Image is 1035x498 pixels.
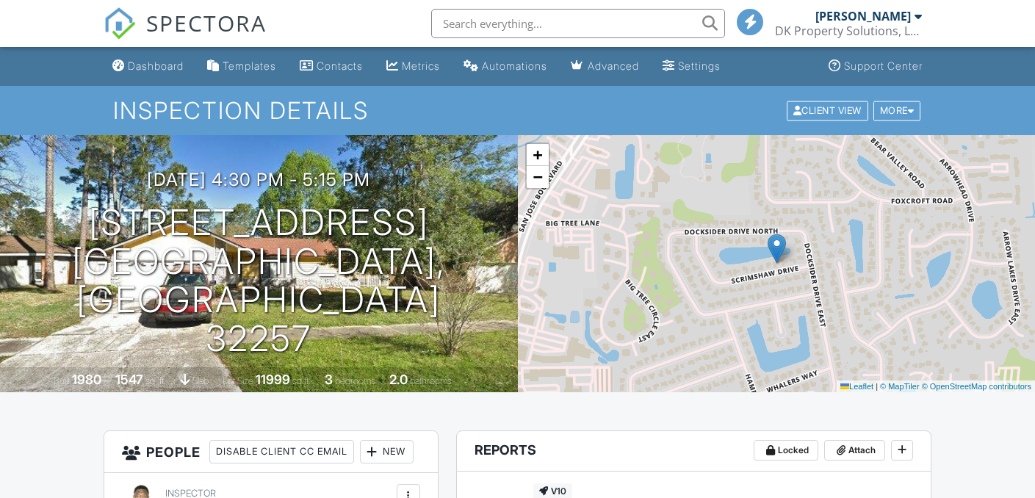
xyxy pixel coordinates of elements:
[335,375,375,386] span: bedrooms
[458,53,553,80] a: Automations (Basic)
[768,234,786,264] img: Marker
[54,375,70,386] span: Built
[876,382,878,391] span: |
[381,53,446,80] a: Metrics
[113,98,923,123] h1: Inspection Details
[294,53,369,80] a: Contacts
[402,59,440,72] div: Metrics
[844,59,923,72] div: Support Center
[815,9,911,24] div: [PERSON_NAME]
[192,375,209,386] span: slab
[873,101,921,120] div: More
[209,440,354,463] div: Disable Client CC Email
[840,382,873,391] a: Leaflet
[880,382,920,391] a: © MapTiler
[147,170,370,190] h3: [DATE] 4:30 pm - 5:15 pm
[588,59,639,72] div: Advanced
[24,203,494,358] h1: [STREET_ADDRESS] [GEOGRAPHIC_DATA], [GEOGRAPHIC_DATA] 32257
[482,59,547,72] div: Automations
[785,104,872,115] a: Client View
[325,372,333,387] div: 3
[223,375,253,386] span: Lot Size
[115,372,143,387] div: 1547
[533,167,542,186] span: −
[107,53,190,80] a: Dashboard
[145,375,166,386] span: sq. ft.
[527,166,549,188] a: Zoom out
[657,53,726,80] a: Settings
[104,20,267,51] a: SPECTORA
[256,372,290,387] div: 11999
[775,24,922,38] div: DK Property Solutions, LLC
[922,382,1031,391] a: © OpenStreetMap contributors
[201,53,282,80] a: Templates
[360,440,414,463] div: New
[104,7,136,40] img: The Best Home Inspection Software - Spectora
[431,9,725,38] input: Search everything...
[565,53,645,80] a: Advanced
[317,59,363,72] div: Contacts
[389,372,408,387] div: 2.0
[104,431,438,473] h3: People
[678,59,721,72] div: Settings
[128,59,184,72] div: Dashboard
[223,59,276,72] div: Templates
[72,372,101,387] div: 1980
[823,53,928,80] a: Support Center
[787,101,868,120] div: Client View
[527,144,549,166] a: Zoom in
[533,145,542,164] span: +
[410,375,452,386] span: bathrooms
[146,7,267,38] span: SPECTORA
[292,375,311,386] span: sq.ft.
